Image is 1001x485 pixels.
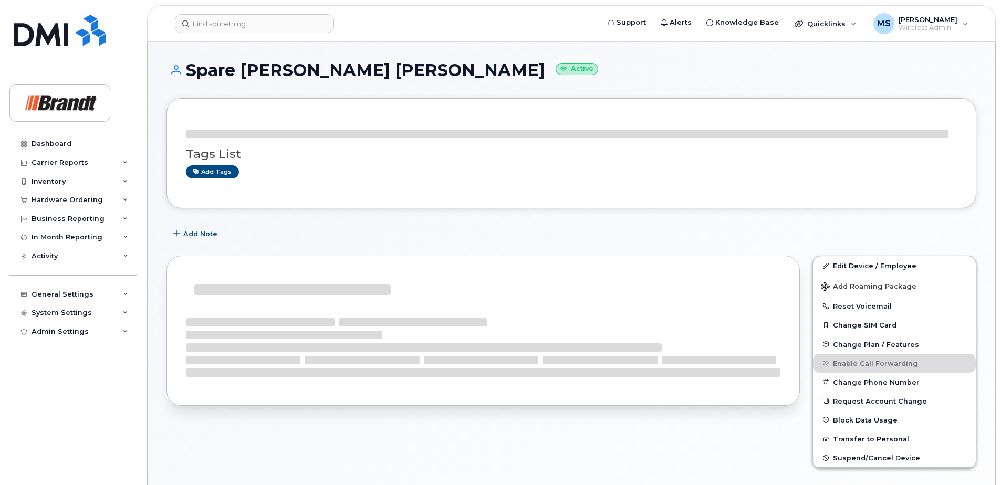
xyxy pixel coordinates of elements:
[813,373,976,392] button: Change Phone Number
[813,410,976,429] button: Block Data Usage
[186,147,957,161] h3: Tags List
[833,340,919,348] span: Change Plan / Features
[833,359,918,367] span: Enable Call Forwarding
[821,282,916,292] span: Add Roaming Package
[183,229,217,239] span: Add Note
[813,275,976,297] button: Add Roaming Package
[166,224,226,243] button: Add Note
[813,392,976,410] button: Request Account Change
[813,335,976,354] button: Change Plan / Features
[813,429,976,448] button: Transfer to Personal
[813,448,976,467] button: Suspend/Cancel Device
[556,63,598,75] small: Active
[813,315,976,334] button: Change SIM Card
[813,256,976,275] a: Edit Device / Employee
[166,61,976,79] h1: Spare [PERSON_NAME] [PERSON_NAME]
[186,165,239,178] a: Add tags
[813,354,976,373] button: Enable Call Forwarding
[833,454,920,462] span: Suspend/Cancel Device
[813,297,976,315] button: Reset Voicemail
